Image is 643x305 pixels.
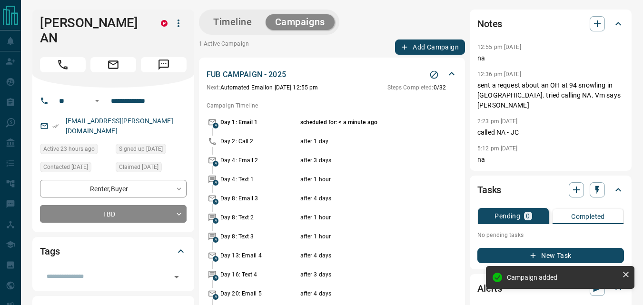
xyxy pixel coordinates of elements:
span: Message [141,57,187,72]
div: Renter , Buyer [40,180,187,197]
a: [EMAIL_ADDRESS][PERSON_NAME][DOMAIN_NAME] [66,117,173,135]
div: Tasks [477,178,624,201]
span: Call [40,57,86,72]
div: Thu Nov 23 2023 [116,162,187,175]
p: scheduled for: < a minute ago [300,118,429,127]
span: A [213,161,218,167]
p: 2:23 pm [DATE] [477,118,518,125]
p: Day 4: Email 2 [220,156,298,165]
p: 12:36 pm [DATE] [477,71,521,78]
div: Notes [477,12,624,35]
div: Sat Aug 26 2023 [40,162,111,175]
h2: Notes [477,16,502,31]
p: Completed [571,213,605,220]
p: Automated Email on [DATE] 12:55 pm [207,83,318,92]
p: after 3 days [300,270,429,279]
p: Day 4: Text 1 [220,175,298,184]
p: Day 8: Text 3 [220,232,298,241]
p: after 1 hour [300,213,429,222]
button: New Task [477,248,624,263]
div: Tags [40,240,187,263]
p: Campaign Timeline [207,101,457,110]
svg: Email Verified [52,123,59,129]
span: A [213,218,218,224]
p: 0 / 32 [387,83,446,92]
button: Add Campaign [395,39,465,55]
span: Signed up [DATE] [119,144,163,154]
p: Day 8: Email 3 [220,194,298,203]
span: Claimed [DATE] [119,162,158,172]
p: FUB CAMPAIGN - 2025 [207,69,286,80]
p: Day 8: Text 2 [220,213,298,222]
span: A [213,256,218,262]
div: Sun Aug 17 2025 [40,144,111,157]
p: after 4 days [300,251,429,260]
span: Steps Completed: [387,84,434,91]
span: A [213,275,218,281]
div: property.ca [161,20,168,27]
button: Open [91,95,103,107]
p: 12:55 pm [DATE] [477,44,521,50]
span: Email [90,57,136,72]
div: Alerts [477,277,624,300]
h1: [PERSON_NAME] AN [40,15,147,46]
span: A [213,199,218,205]
span: Next: [207,84,220,91]
h2: Tags [40,244,59,259]
p: Day 20: Email 5 [220,289,298,298]
div: Sat Nov 26 2022 [116,144,187,157]
p: 1 Active Campaign [199,39,249,55]
div: FUB CAMPAIGN - 2025Stop CampaignNext:Automated Emailon [DATE] 12:55 pmSteps Completed:0/32 [207,67,457,94]
p: sent a request about an OH at 94 snowling in [GEOGRAPHIC_DATA]. tried calling NA. Vm says [PERSON... [477,80,624,110]
p: after 1 hour [300,232,429,241]
p: No pending tasks [477,228,624,242]
p: Pending [495,213,520,219]
p: after 4 days [300,289,429,298]
p: after 1 day [300,137,429,146]
span: A [213,237,218,243]
h2: Tasks [477,182,501,197]
p: Day 1: Email 1 [220,118,298,127]
p: called NA - JC [477,128,624,138]
button: Stop Campaign [427,68,441,82]
p: after 3 days [300,156,429,165]
button: Open [170,270,183,284]
p: Day 13: Email 4 [220,251,298,260]
p: Day 2: Call 2 [220,137,298,146]
span: A [213,294,218,300]
p: after 1 hour [300,175,429,184]
span: A [213,180,218,186]
span: Contacted [DATE] [43,162,88,172]
button: Timeline [204,14,262,30]
p: na [477,53,624,63]
div: Campaign added [507,274,618,281]
button: Campaigns [266,14,335,30]
p: Day 16: Text 4 [220,270,298,279]
p: 5:12 pm [DATE] [477,145,518,152]
p: 0 [526,213,530,219]
p: after 4 days [300,194,429,203]
span: Active 23 hours ago [43,144,95,154]
h2: Alerts [477,281,502,296]
span: A [213,123,218,128]
p: na [477,155,624,165]
div: TBD [40,205,187,223]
